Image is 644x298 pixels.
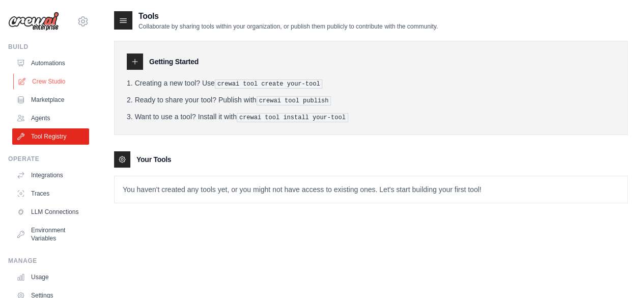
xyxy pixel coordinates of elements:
[13,73,90,90] a: Crew Studio
[138,22,438,31] p: Collaborate by sharing tools within your organization, or publish them publicly to contribute wit...
[136,154,171,165] h3: Your Tools
[12,222,89,247] a: Environment Variables
[215,79,323,89] pre: crewai tool create your-tool
[127,78,615,89] li: Creating a new tool? Use
[257,96,331,105] pre: crewai tool publish
[12,55,89,71] a: Automations
[127,95,615,105] li: Ready to share your tool? Publish with
[12,167,89,183] a: Integrations
[12,185,89,202] a: Traces
[8,155,89,163] div: Operate
[8,43,89,51] div: Build
[12,204,89,220] a: LLM Connections
[12,128,89,145] a: Tool Registry
[127,112,615,122] li: Want to use a tool? Install it with
[12,269,89,285] a: Usage
[115,176,627,203] p: You haven't created any tools yet, or you might not have access to existing ones. Let's start bui...
[149,57,199,67] h3: Getting Started
[12,110,89,126] a: Agents
[12,92,89,108] a: Marketplace
[237,113,348,122] pre: crewai tool install your-tool
[8,257,89,265] div: Manage
[8,12,59,31] img: Logo
[138,10,438,22] h2: Tools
